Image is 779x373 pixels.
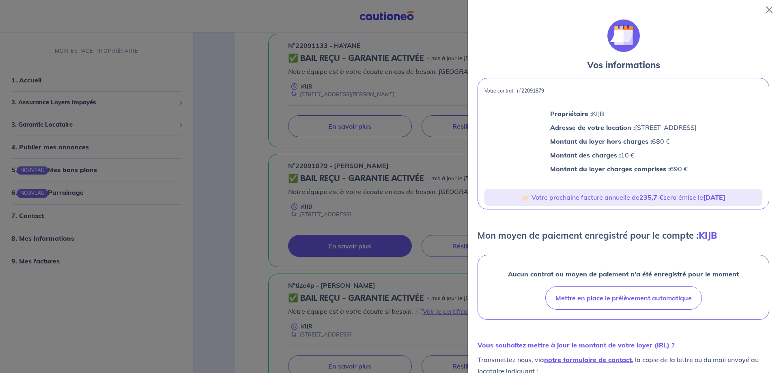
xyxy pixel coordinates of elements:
strong: Vos informations [587,59,660,71]
strong: 235,7 € [639,193,663,201]
p: 680 € [550,136,697,147]
a: notre formulaire de contact [544,356,632,364]
strong: Vous souhaitez mettre à jour le montant de votre loyer (IRL) ? [478,341,675,349]
p: 10 € [550,150,697,160]
strong: Montant des charges : [550,151,621,159]
strong: [DATE] [703,193,725,201]
strong: Propriétaire : [550,110,592,118]
p: Votre contrat : n°22091879 [484,88,762,94]
strong: Montant du loyer charges comprises : [550,165,670,173]
button: Mettre en place le prélèvement automatique [545,286,702,310]
strong: Aucun contrat ou moyen de paiement n’a été enregistré pour le moment [508,270,739,278]
p: [STREET_ADDRESS] [550,122,697,133]
p: 690 € [550,164,697,174]
strong: Montant du loyer hors charges : [550,137,652,145]
p: Mon moyen de paiement enregistré pour le compte : [478,229,717,242]
strong: KIJB [699,230,717,241]
p: KIJB [550,108,697,119]
button: Close [763,3,776,16]
img: illu_calendar.svg [607,19,640,52]
p: 👉🏻 Votre prochaine facture annuelle de sera émise le [488,192,759,203]
strong: Adresse de votre location : [550,123,635,132]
